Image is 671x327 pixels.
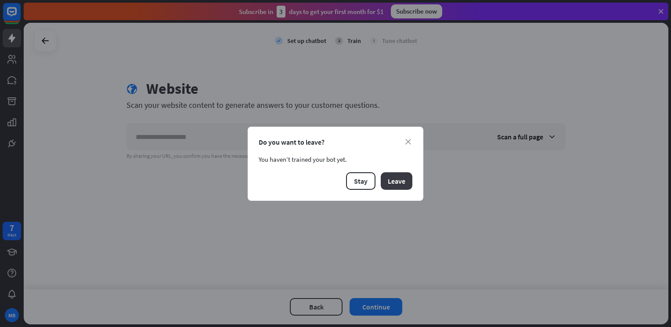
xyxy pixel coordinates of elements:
[405,139,411,145] i: close
[259,155,412,163] div: You haven’t trained your bot yet.
[259,138,412,146] div: Do you want to leave?
[7,4,33,30] button: Open LiveChat chat widget
[381,172,412,190] button: Leave
[346,172,375,190] button: Stay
